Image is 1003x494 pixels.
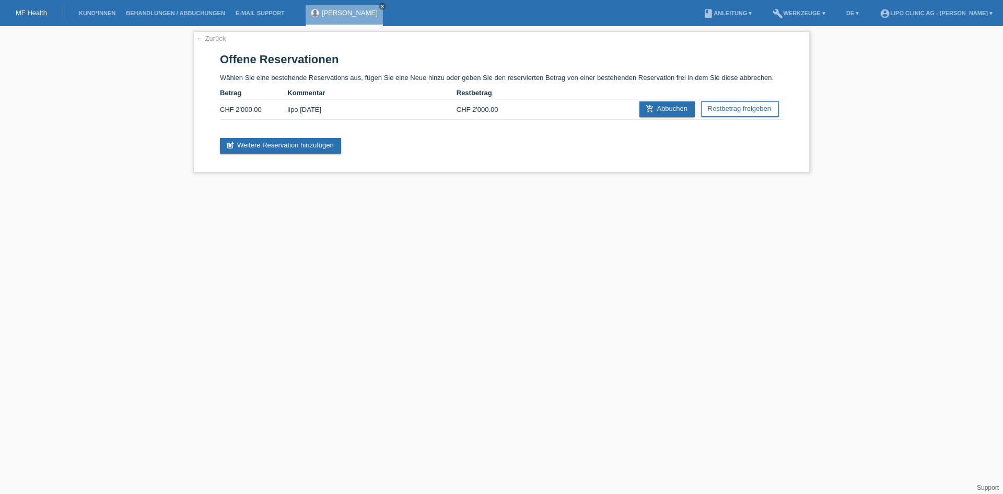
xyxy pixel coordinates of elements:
i: post_add [226,141,235,150]
a: MF Health [16,9,47,17]
a: [PERSON_NAME] [322,9,378,17]
div: Wählen Sie eine bestehende Reservations aus, fügen Sie eine Neue hinzu oder geben Sie den reservi... [193,31,810,173]
a: buildWerkzeuge ▾ [767,10,831,16]
a: close [379,3,386,10]
i: close [380,4,385,9]
th: Betrag [220,87,287,99]
i: account_circle [880,8,890,19]
i: add_shopping_cart [646,105,654,113]
td: CHF 2'000.00 [220,99,287,120]
a: Behandlungen / Abbuchungen [121,10,230,16]
a: account_circleLIPO CLINIC AG - [PERSON_NAME] ▾ [874,10,998,16]
a: DE ▾ [841,10,864,16]
td: lipo [DATE] [287,99,456,120]
a: add_shopping_cartAbbuchen [639,101,695,117]
a: E-Mail Support [230,10,290,16]
i: book [703,8,714,19]
a: bookAnleitung ▾ [698,10,757,16]
th: Kommentar [287,87,456,99]
a: post_addWeitere Reservation hinzufügen [220,138,341,154]
a: Support [977,484,999,491]
th: Restbetrag [457,87,524,99]
a: Kund*innen [74,10,121,16]
i: build [773,8,783,19]
h1: Offene Reservationen [220,53,783,66]
td: CHF 2'000.00 [457,99,524,120]
a: ← Zurück [196,35,226,42]
a: Restbetrag freigeben [701,101,779,117]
